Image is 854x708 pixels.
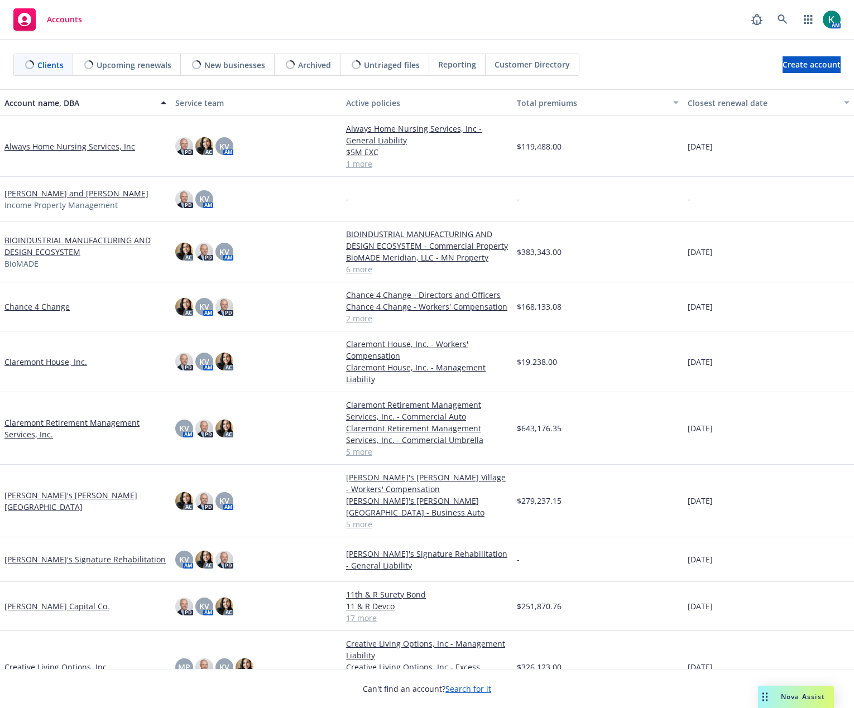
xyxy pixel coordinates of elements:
a: $5M EXC [346,146,508,158]
img: photo [195,420,213,437]
span: - [517,553,520,565]
a: 17 more [346,612,508,624]
span: [DATE] [688,301,713,312]
div: Total premiums [517,97,666,109]
a: Claremont Retirement Management Services, Inc. - Commercial Auto [346,399,508,422]
span: KV [199,356,209,368]
a: [PERSON_NAME] and [PERSON_NAME] [4,187,148,199]
span: Nova Assist [781,692,825,701]
a: Claremont Retirement Management Services, Inc. - Commercial Umbrella [346,422,508,446]
span: $119,488.00 [517,141,562,152]
span: KV [219,141,229,152]
img: photo [175,298,193,316]
span: [DATE] [688,661,713,673]
a: Report a Bug [746,8,768,31]
img: photo [175,598,193,615]
span: KV [199,600,209,612]
img: photo [215,420,233,437]
a: 5 more [346,446,508,457]
img: photo [195,658,213,676]
span: Create account [783,54,841,75]
span: [DATE] [688,422,713,434]
a: Search for it [445,683,491,694]
img: photo [236,658,253,676]
a: Creative Living Options, Inc [4,661,107,673]
span: [DATE] [688,553,713,565]
button: Nova Assist [758,686,834,708]
span: - [346,193,349,205]
a: [PERSON_NAME]'s [PERSON_NAME] Village - Workers' Compensation [346,471,508,495]
a: Switch app [797,8,819,31]
span: [DATE] [688,246,713,258]
a: Claremont House, Inc. - Management Liability [346,362,508,385]
span: [DATE] [688,600,713,612]
span: Archived [298,59,331,71]
span: BioMADE [4,258,39,269]
a: Claremont House, Inc. [4,356,87,368]
img: photo [215,298,233,316]
span: Reporting [438,59,476,70]
a: 2 more [346,312,508,324]
a: 5 more [346,518,508,530]
a: [PERSON_NAME] Capital Co. [4,600,109,612]
span: $251,870.76 [517,600,562,612]
span: KV [179,422,189,434]
button: Closest renewal date [683,89,854,116]
a: BIOINDUSTRIAL MANUFACTURING AND DESIGN ECOSYSTEM - Commercial Property [346,228,508,252]
img: photo [215,598,233,615]
span: Can't find an account? [363,683,491,695]
span: $326,123.00 [517,661,562,673]
img: photo [195,551,213,569]
img: photo [175,492,193,510]
a: Creative Living Options, Inc - Excess Liability [346,661,508,685]
button: Total premiums [512,89,683,116]
a: Accounts [9,4,87,35]
a: Claremont Retirement Management Services, Inc. [4,417,166,440]
a: BIOINDUSTRIAL MANUFACTURING AND DESIGN ECOSYSTEM [4,234,166,258]
button: Service team [171,89,342,116]
span: $383,343.00 [517,246,562,258]
img: photo [195,137,213,155]
span: - [688,193,690,205]
span: - [517,193,520,205]
a: [PERSON_NAME]'s Signature Rehabilitation [4,553,166,565]
div: Drag to move [758,686,772,708]
span: KV [199,193,209,205]
a: [PERSON_NAME]'s [PERSON_NAME][GEOGRAPHIC_DATA] [4,489,166,513]
span: [DATE] [688,356,713,368]
a: [PERSON_NAME]'s Signature Rehabilitation - General Liability [346,548,508,571]
a: Always Home Nursing Services, Inc [4,141,135,152]
div: Service team [175,97,337,109]
span: KV [219,661,229,673]
span: $19,238.00 [517,356,557,368]
span: [DATE] [688,495,713,507]
span: New businesses [204,59,265,71]
span: [DATE] [688,141,713,152]
a: Always Home Nursing Services, Inc - General Liability [346,123,508,146]
div: Active policies [346,97,508,109]
span: KV [219,246,229,258]
img: photo [215,551,233,569]
span: MP [178,661,190,673]
button: Active policies [342,89,512,116]
a: 11th & R Surety Bond [346,589,508,600]
img: photo [215,353,233,370]
span: KV [219,495,229,507]
a: Creative Living Options, Inc - Management Liability [346,638,508,661]
div: Closest renewal date [688,97,837,109]
a: 1 more [346,158,508,170]
a: BioMADE Meridian, LLC - MN Property [346,252,508,263]
a: Chance 4 Change - Workers' Compensation [346,301,508,312]
img: photo [195,492,213,510]
a: [PERSON_NAME]'s [PERSON_NAME][GEOGRAPHIC_DATA] - Business Auto [346,495,508,518]
a: Chance 4 Change [4,301,70,312]
span: $168,133.08 [517,301,562,312]
span: KV [199,301,209,312]
span: Clients [37,59,64,71]
span: Accounts [47,15,82,24]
